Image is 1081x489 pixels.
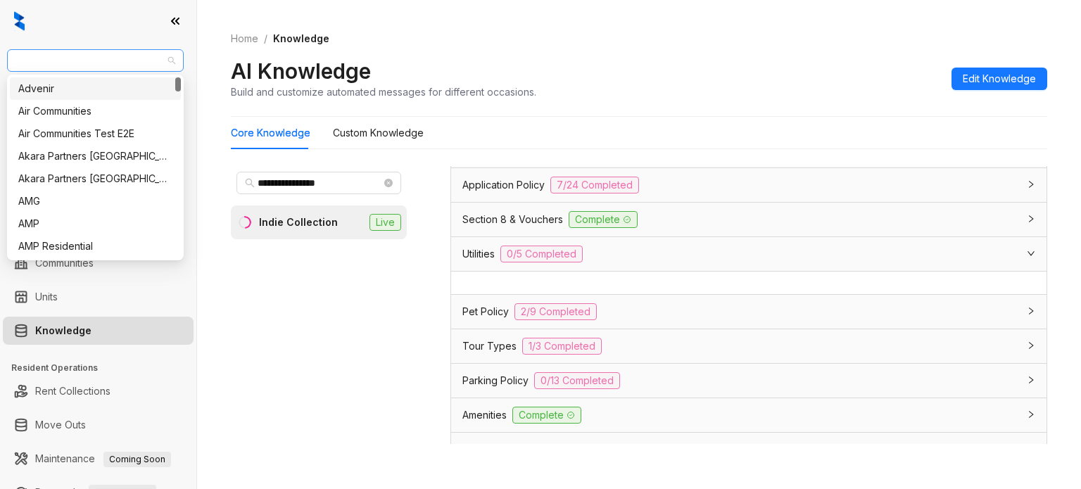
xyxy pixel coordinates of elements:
[35,377,110,405] a: Rent Collections
[18,103,172,119] div: Air Communities
[18,81,172,96] div: Advenir
[512,407,581,424] span: Complete
[451,237,1047,271] div: Utilities0/5 Completed
[451,364,1047,398] div: Parking Policy0/13 Completed
[462,338,517,354] span: Tour Types
[1027,180,1035,189] span: collapsed
[35,249,94,277] a: Communities
[10,145,181,167] div: Akara Partners Nashville
[3,155,194,183] li: Leasing
[231,84,536,99] div: Build and customize automated messages for different occasions.
[10,235,181,258] div: AMP Residential
[1027,249,1035,258] span: expanded
[462,177,545,193] span: Application Policy
[10,167,181,190] div: Akara Partners Phoenix
[3,377,194,405] li: Rent Collections
[14,11,25,31] img: logo
[963,71,1036,87] span: Edit Knowledge
[1027,410,1035,419] span: collapsed
[462,212,563,227] span: Section 8 & Vouchers
[3,249,194,277] li: Communities
[462,246,495,262] span: Utilities
[10,212,181,235] div: AMP
[259,215,338,230] div: Indie Collection
[500,246,583,262] span: 0/5 Completed
[10,122,181,145] div: Air Communities Test E2E
[451,295,1047,329] div: Pet Policy2/9 Completed
[3,411,194,439] li: Move Outs
[384,179,393,187] span: close-circle
[1027,341,1035,350] span: collapsed
[103,452,171,467] span: Coming Soon
[534,372,620,389] span: 0/13 Completed
[3,94,194,122] li: Leads
[1027,307,1035,315] span: collapsed
[451,398,1047,432] div: AmenitiesComplete
[15,50,175,71] span: Raintree Partners
[1027,215,1035,223] span: collapsed
[451,203,1047,236] div: Section 8 & VouchersComplete
[35,411,86,439] a: Move Outs
[462,441,538,457] span: Rent Collections
[18,171,172,186] div: Akara Partners [GEOGRAPHIC_DATA]
[231,125,310,141] div: Core Knowledge
[462,407,507,423] span: Amenities
[11,362,196,374] h3: Resident Operations
[231,58,371,84] h2: AI Knowledge
[3,189,194,217] li: Collections
[522,338,602,355] span: 1/3 Completed
[18,126,172,141] div: Air Communities Test E2E
[228,31,261,46] a: Home
[35,317,91,345] a: Knowledge
[10,77,181,100] div: Advenir
[462,373,529,388] span: Parking Policy
[369,214,401,231] span: Live
[245,178,255,188] span: search
[550,177,639,193] span: 7/24 Completed
[10,190,181,212] div: AMG
[569,211,638,228] span: Complete
[333,125,424,141] div: Custom Knowledge
[952,68,1047,90] button: Edit Knowledge
[273,32,329,44] span: Knowledge
[451,433,1047,465] div: Rent Collections
[462,304,509,319] span: Pet Policy
[18,239,172,254] div: AMP Residential
[10,100,181,122] div: Air Communities
[3,445,194,473] li: Maintenance
[18,216,172,231] div: AMP
[514,303,597,320] span: 2/9 Completed
[3,317,194,345] li: Knowledge
[18,148,172,164] div: Akara Partners [GEOGRAPHIC_DATA]
[264,31,267,46] li: /
[451,329,1047,363] div: Tour Types1/3 Completed
[35,283,58,311] a: Units
[18,193,172,209] div: AMG
[3,283,194,311] li: Units
[451,168,1047,202] div: Application Policy7/24 Completed
[1027,376,1035,384] span: collapsed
